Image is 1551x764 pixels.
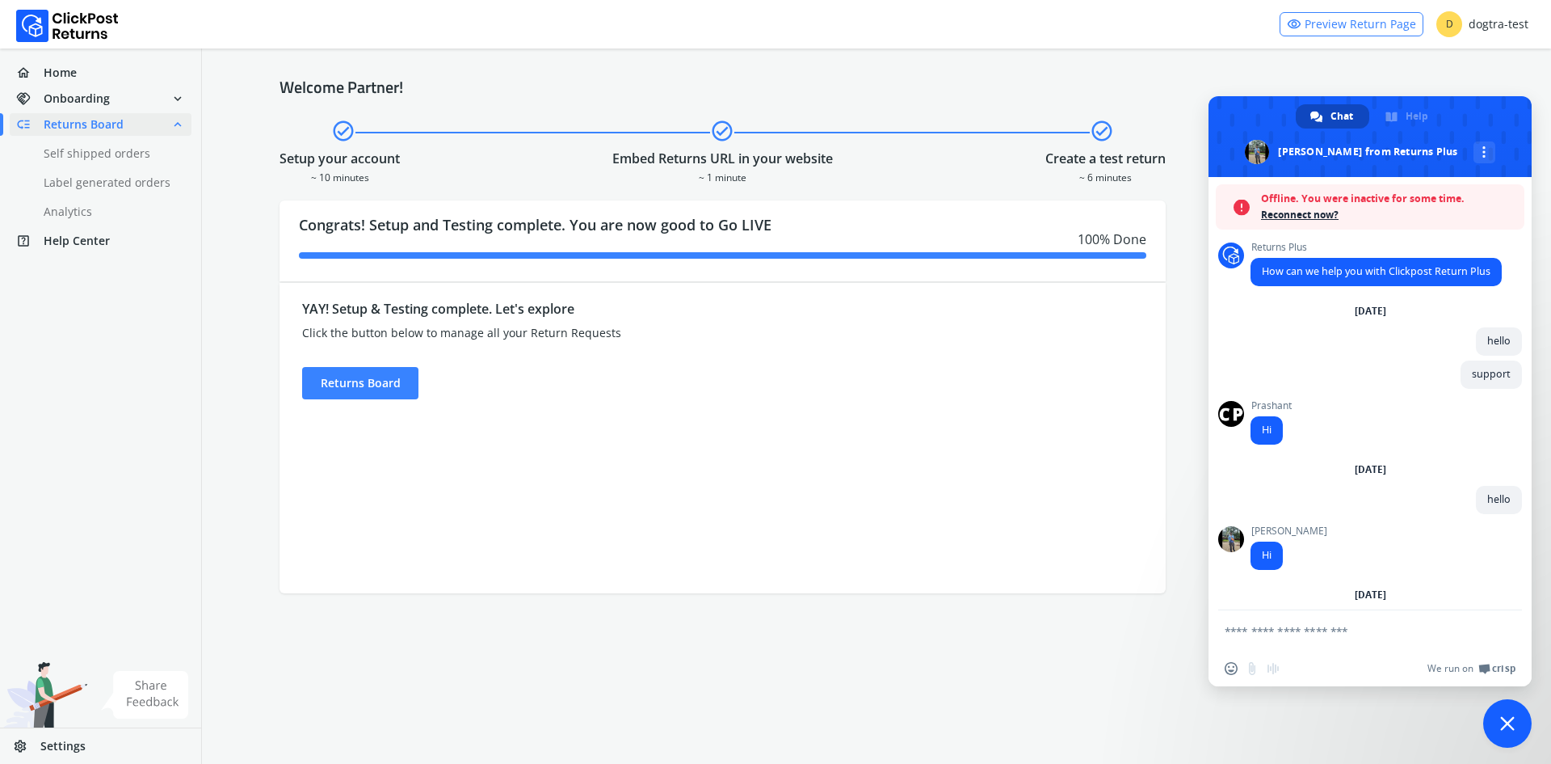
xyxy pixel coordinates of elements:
[1250,242,1502,253] span: Returns Plus
[302,325,921,341] div: Click the button below to manage all your Return Requests
[280,168,400,184] div: ~ 10 minutes
[1250,400,1292,412] span: Prashant
[1330,104,1353,129] span: Chat
[1262,264,1490,278] span: How can we help you with Clickpost Return Plus
[10,230,191,252] a: help_centerHelp Center
[1225,624,1480,639] textarea: Compose your message...
[1262,548,1271,562] span: Hi
[1427,662,1515,675] a: We run onCrisp
[1225,662,1238,675] span: Insert an emoji
[1045,149,1166,168] div: Create a test return
[10,142,211,165] a: Self shipped orders
[612,149,833,168] div: Embed Returns URL in your website
[1472,367,1511,381] span: support
[1483,699,1532,748] div: Close chat
[16,87,44,110] span: handshake
[16,113,44,136] span: low_priority
[1355,306,1386,316] div: [DATE]
[1261,207,1516,223] span: Reconnect now?
[1436,11,1528,37] div: dogtra-test
[10,61,191,84] a: homeHome
[10,171,211,194] a: Label generated orders
[1287,13,1301,36] span: visibility
[1261,191,1516,207] span: Offline. You were inactive for some time.
[170,113,185,136] span: expand_less
[1355,590,1386,600] div: [DATE]
[280,200,1166,281] div: Congrats! Setup and Testing complete. You are now good to Go LIVE
[10,200,211,223] a: Analytics
[1427,662,1473,675] span: We run on
[280,78,1473,97] h4: Welcome Partner!
[1487,334,1511,348] span: hello
[101,671,189,719] img: share feedback
[331,116,355,146] span: check_circle
[1487,492,1511,506] span: hello
[710,116,734,146] span: check_circle
[16,10,119,42] img: Logo
[40,738,86,754] span: Settings
[1436,11,1462,37] span: D
[1280,12,1423,36] a: visibilityPreview Return Page
[44,233,110,249] span: Help Center
[170,87,185,110] span: expand_more
[1250,526,1327,537] span: [PERSON_NAME]
[16,230,44,252] span: help_center
[13,735,40,758] span: settings
[1355,465,1386,475] div: [DATE]
[44,116,124,133] span: Returns Board
[1473,141,1495,163] div: More channels
[44,91,110,107] span: Onboarding
[16,61,44,84] span: home
[280,149,400,168] div: Setup your account
[1492,662,1515,675] span: Crisp
[302,299,921,319] div: YAY! Setup & Testing complete. Let's explore
[44,65,77,81] span: Home
[1090,116,1114,146] span: check_circle
[1045,168,1166,184] div: ~ 6 minutes
[302,367,418,399] div: Returns Board
[1262,423,1271,437] span: Hi
[1296,104,1369,129] div: Chat
[612,168,833,184] div: ~ 1 minute
[299,230,1146,249] div: 100 % Done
